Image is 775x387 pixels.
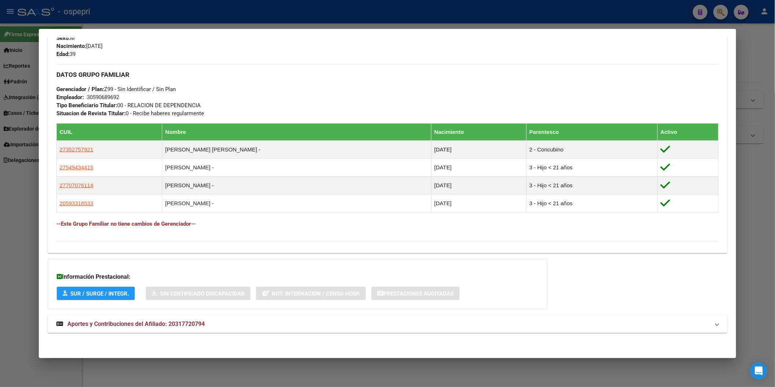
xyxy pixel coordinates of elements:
[56,43,103,49] span: [DATE]
[56,35,70,41] strong: Sexo:
[750,362,768,380] div: Open Intercom Messenger
[526,123,657,140] th: Parentesco
[87,93,119,101] div: 30590689692
[526,158,657,176] td: 3 - Hijo < 21 años
[526,140,657,158] td: 2 - Concubino
[383,290,454,297] span: Prestaciones Auditadas
[146,287,251,300] button: Sin Certificado Discapacidad
[431,176,526,194] td: [DATE]
[56,110,126,117] strong: Situacion de Revista Titular:
[56,51,75,57] span: 39
[48,315,727,333] mat-expansion-panel-header: Aportes y Contribuciones del Afiliado: 20317720794
[431,194,526,212] td: [DATE]
[56,51,70,57] strong: Edad:
[526,194,657,212] td: 3 - Hijo < 21 años
[57,287,135,300] button: SUR / SURGE / INTEGR.
[56,102,201,109] span: 00 - RELACION DE DEPENDENCIA
[162,194,431,212] td: [PERSON_NAME] -
[431,158,526,176] td: [DATE]
[526,176,657,194] td: 3 - Hijo < 21 años
[60,164,93,170] span: 27549434415
[56,43,86,49] strong: Nacimiento:
[56,71,719,79] h3: DATOS GRUPO FAMILIAR
[56,35,75,41] span: M
[371,287,460,300] button: Prestaciones Auditadas
[431,140,526,158] td: [DATE]
[162,123,431,140] th: Nombre
[56,102,117,109] strong: Tipo Beneficiario Titular:
[70,290,129,297] span: SUR / SURGE / INTEGR.
[60,146,93,153] span: 27352757921
[56,220,719,228] h4: --Este Grupo Familiar no tiene cambios de Gerenciador--
[56,110,204,117] span: 0 - Recibe haberes regularmente
[272,290,360,297] span: Not. Internacion / Censo Hosp.
[56,86,176,93] span: Z99 - Sin Identificar / Sin Plan
[57,273,539,281] h3: Información Prestacional:
[431,123,526,140] th: Nacimiento
[67,320,205,327] span: Aportes y Contribuciones del Afiliado: 20317720794
[160,290,245,297] span: Sin Certificado Discapacidad
[657,123,719,140] th: Activo
[162,158,431,176] td: [PERSON_NAME] -
[162,176,431,194] td: [PERSON_NAME] -
[56,86,104,93] strong: Gerenciador / Plan:
[162,140,431,158] td: [PERSON_NAME] [PERSON_NAME] -
[256,287,366,300] button: Not. Internacion / Censo Hosp.
[56,94,84,101] strong: Empleador:
[60,200,93,206] span: 20593318533
[60,182,93,188] span: 27707076114
[56,123,162,140] th: CUIL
